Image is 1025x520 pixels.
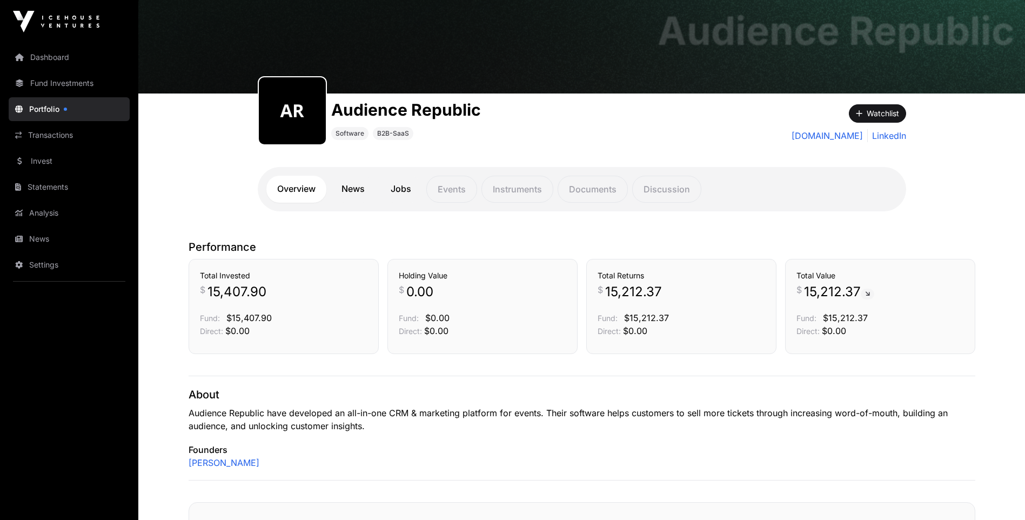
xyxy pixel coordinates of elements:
[598,283,603,296] span: $
[399,314,419,323] span: Fund:
[849,104,906,123] button: Watchlist
[9,97,130,121] a: Portfolio
[266,176,897,203] nav: Tabs
[623,325,647,336] span: $0.00
[399,326,422,336] span: Direct:
[9,71,130,95] a: Fund Investments
[426,176,477,203] p: Events
[263,82,321,140] img: audience-republic334.png
[598,314,618,323] span: Fund:
[425,312,450,323] span: $0.00
[658,11,1014,50] h1: Audience Republic
[632,176,701,203] p: Discussion
[9,253,130,277] a: Settings
[796,326,820,336] span: Direct:
[9,149,130,173] a: Invest
[406,283,433,301] span: 0.00
[804,283,874,301] span: 15,212.37
[200,326,223,336] span: Direct:
[207,283,266,301] span: 15,407.90
[200,314,220,323] span: Fund:
[399,270,566,281] h3: Holding Value
[331,100,481,119] h1: Audience Republic
[424,325,448,336] span: $0.00
[9,175,130,199] a: Statements
[331,176,376,203] a: News
[189,239,975,255] p: Performance
[558,176,628,203] p: Documents
[598,326,621,336] span: Direct:
[481,176,553,203] p: Instruments
[9,201,130,225] a: Analysis
[605,283,662,301] span: 15,212.37
[9,123,130,147] a: Transactions
[200,270,367,281] h3: Total Invested
[336,129,364,138] span: Software
[189,387,975,402] p: About
[9,227,130,251] a: News
[796,283,802,296] span: $
[380,176,422,203] a: Jobs
[189,443,975,456] p: Founders
[189,406,975,432] p: Audience Republic have developed an all-in-one CRM & marketing platform for events. Their softwar...
[796,314,816,323] span: Fund:
[624,312,669,323] span: $15,212.37
[377,129,409,138] span: B2B-SaaS
[226,312,272,323] span: $15,407.90
[189,456,259,469] a: [PERSON_NAME]
[796,270,964,281] h3: Total Value
[823,312,868,323] span: $15,212.37
[792,129,863,142] a: [DOMAIN_NAME]
[822,325,846,336] span: $0.00
[598,270,765,281] h3: Total Returns
[9,45,130,69] a: Dashboard
[225,325,250,336] span: $0.00
[266,176,326,203] a: Overview
[200,283,205,296] span: $
[399,283,404,296] span: $
[13,11,99,32] img: Icehouse Ventures Logo
[971,468,1025,520] iframe: Chat Widget
[867,129,906,142] a: LinkedIn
